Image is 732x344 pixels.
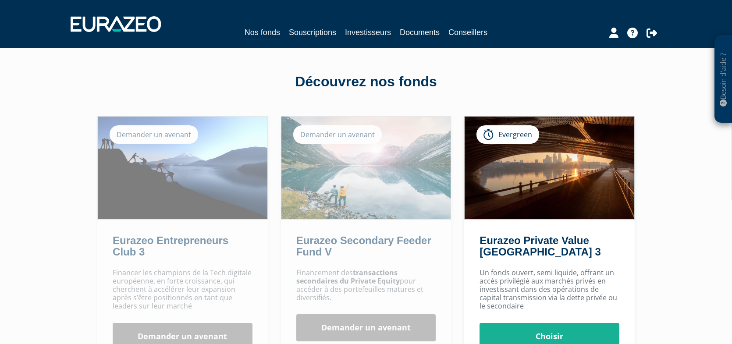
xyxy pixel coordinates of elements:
p: Besoin d'aide ? [718,40,728,119]
a: Souscriptions [289,26,336,39]
div: Demander un avenant [293,125,382,144]
p: Un fonds ouvert, semi liquide, offrant un accès privilégié aux marchés privés en investissant dan... [480,269,619,311]
img: Eurazeo Secondary Feeder Fund V [281,117,451,219]
p: Financer les champions de la Tech digitale européenne, en forte croissance, qui cherchent à accél... [113,269,252,311]
a: Documents [400,26,440,39]
a: Eurazeo Secondary Feeder Fund V [296,234,431,258]
div: Demander un avenant [110,125,198,144]
img: 1732889491-logotype_eurazeo_blanc_rvb.png [71,16,161,32]
div: Evergreen [476,125,539,144]
div: Découvrez nos fonds [116,72,616,92]
p: Financement des pour accéder à des portefeuilles matures et diversifiés. [296,269,436,302]
a: Nos fonds [245,26,280,40]
a: Eurazeo Entrepreneurs Club 3 [113,234,228,258]
img: Eurazeo Private Value Europe 3 [465,117,634,219]
a: Investisseurs [345,26,391,39]
a: Conseillers [448,26,487,39]
img: Eurazeo Entrepreneurs Club 3 [98,117,267,219]
a: Eurazeo Private Value [GEOGRAPHIC_DATA] 3 [480,234,601,258]
a: Demander un avenant [296,314,436,341]
strong: transactions secondaires du Private Equity [296,268,400,286]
